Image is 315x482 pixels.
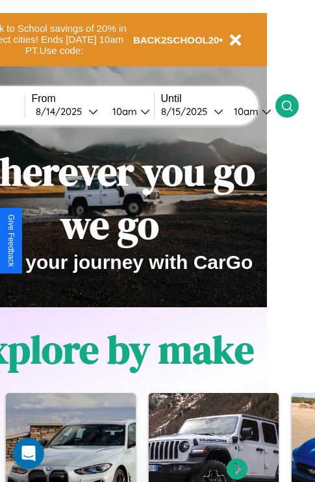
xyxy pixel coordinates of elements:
div: Give Feedback [6,214,16,267]
div: 8 / 14 / 2025 [36,105,88,118]
b: BACK2SCHOOL20 [133,34,220,45]
div: 8 / 15 / 2025 [161,105,214,118]
iframe: Intercom live chat [13,438,44,469]
button: 10am [102,105,154,118]
div: 10am [106,105,140,118]
button: 8/14/2025 [32,105,102,118]
button: 10am [223,105,275,118]
label: Until [161,93,275,105]
div: 10am [227,105,262,118]
label: From [32,93,154,105]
